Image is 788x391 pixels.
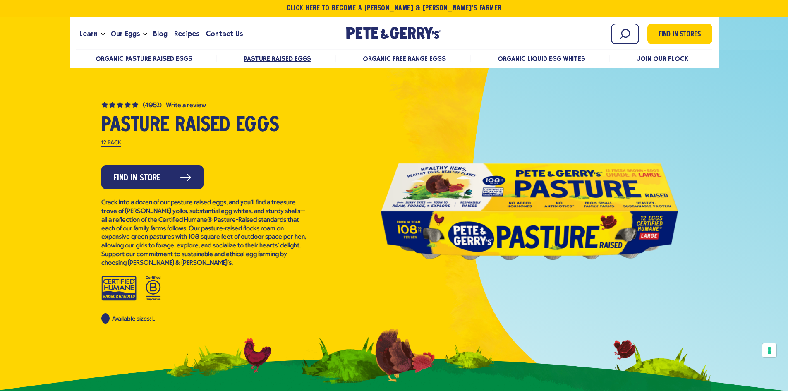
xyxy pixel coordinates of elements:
a: Join Our Flock [637,55,688,62]
button: Open the dropdown menu for Our Eggs [143,33,147,36]
a: Recipes [171,23,203,45]
span: Available sizes: L [112,316,155,322]
span: Find in Store [113,172,161,185]
a: Organic Pasture Raised Eggs [96,55,193,62]
a: Our Eggs [108,23,143,45]
a: Blog [150,23,171,45]
a: Organic Liquid Egg Whites [498,55,586,62]
a: Find in Stores [647,24,712,44]
a: Learn [76,23,101,45]
a: Contact Us [203,23,246,45]
h1: Pasture Raised Eggs [101,115,308,137]
label: 12 Pack [101,140,121,147]
nav: desktop product menu [76,49,712,67]
a: Organic Free Range Eggs [363,55,446,62]
span: Recipes [174,29,199,39]
span: (4952) [143,102,162,109]
input: Search [611,24,639,44]
button: Your consent preferences for tracking technologies [762,343,776,357]
p: Crack into a dozen of our pasture raised eggs, and you’ll find a treasure trove of [PERSON_NAME] ... [101,199,308,267]
span: Learn [79,29,98,39]
span: Contact Us [206,29,243,39]
a: Pasture Raised Eggs [244,55,311,62]
button: Write a Review (opens pop-up) [166,102,206,109]
button: Open the dropdown menu for Learn [101,33,105,36]
span: Blog [153,29,168,39]
a: Find in Store [101,165,204,189]
a: (4952) 4.8 out of 5 stars. Read reviews for average rating value is 4.8 of 5. Read 4952 Reviews S... [101,100,308,109]
span: Our Eggs [111,29,140,39]
span: Find in Stores [659,29,701,41]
